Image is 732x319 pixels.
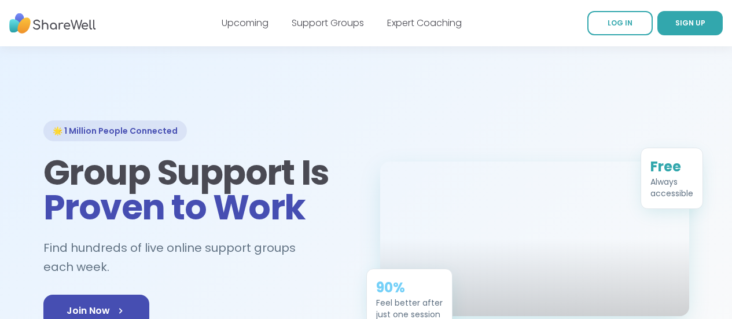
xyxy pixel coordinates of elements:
[43,155,352,225] h1: Group Support Is
[67,304,126,318] span: Join Now
[9,8,96,39] img: ShareWell Nav Logo
[587,11,653,35] a: LOG IN
[43,183,306,232] span: Proven to Work
[376,274,443,292] div: 90%
[43,239,352,276] h2: Find hundreds of live online support groups each week.
[657,11,723,35] a: SIGN UP
[222,16,268,30] a: Upcoming
[292,16,364,30] a: Support Groups
[650,171,693,195] div: Always accessible
[650,153,693,171] div: Free
[608,18,632,28] span: LOG IN
[387,16,462,30] a: Expert Coaching
[675,18,705,28] span: SIGN UP
[376,292,443,316] div: Feel better after just one session
[43,120,187,141] div: 🌟 1 Million People Connected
